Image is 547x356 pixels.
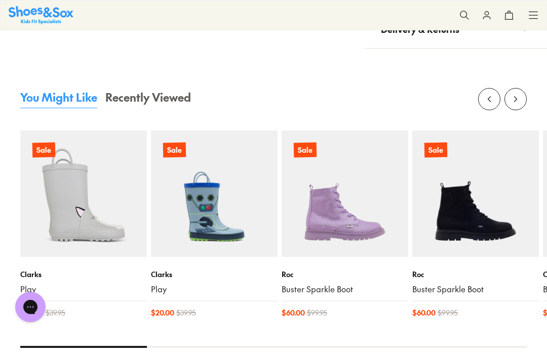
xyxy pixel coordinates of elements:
p: Sale [163,142,186,157]
iframe: Gorgias live chat messenger [10,288,51,326]
p: Sale [294,142,317,157]
a: Sale [20,130,147,257]
span: $ 39.95 [176,307,196,318]
p: Roc [412,269,539,280]
p: Sale [424,142,447,157]
span: $ 20.00 [151,307,174,318]
a: Buster Sparkle Boot [282,284,408,295]
a: Play [20,284,147,295]
span: $ 99.95 [438,307,458,318]
span: $ 60.00 [282,307,305,318]
button: Recently Viewed [105,89,191,108]
a: Buster Sparkle Boot [412,284,539,295]
p: Roc [282,269,408,280]
p: Sale [32,142,55,157]
span: $ 60.00 [412,307,436,318]
a: Shoes & Sox [9,6,73,24]
span: $ 99.95 [307,307,327,318]
img: SNS_Logo_Responsive.svg [9,6,73,24]
p: Clarks [151,269,278,280]
p: Clarks [20,269,147,280]
span: $ 39.95 [46,307,65,318]
button: You Might Like [20,89,97,108]
a: Play [151,284,278,295]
